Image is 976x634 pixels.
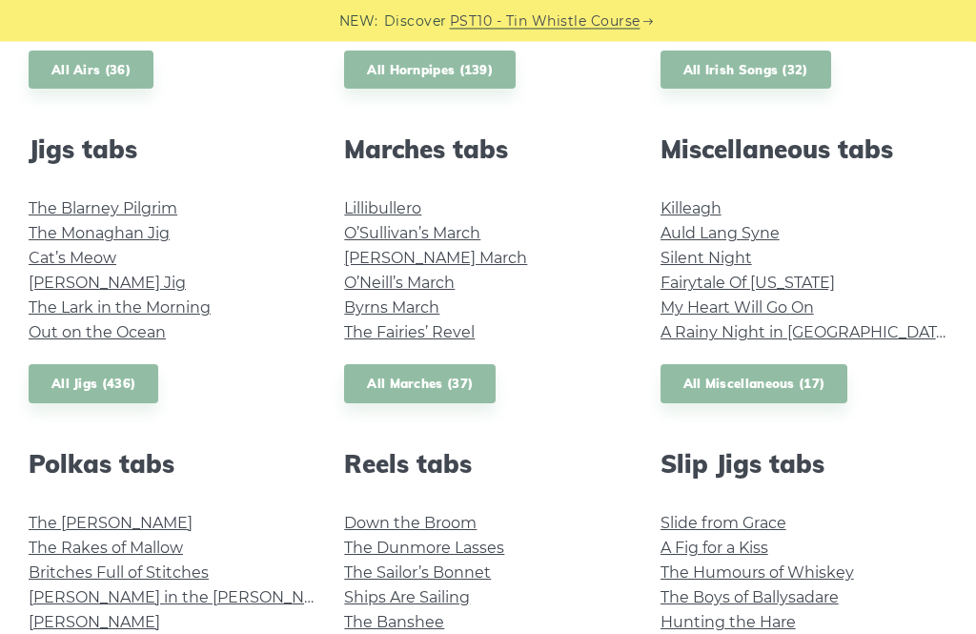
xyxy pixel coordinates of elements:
a: [PERSON_NAME] March [344,250,527,268]
a: The Fairies’ Revel [344,324,475,342]
a: Byrns March [344,299,439,317]
a: The Rakes of Mallow [29,540,183,558]
a: All Irish Songs (32) [661,51,831,91]
a: The Sailor’s Bonnet [344,564,491,583]
a: The Humours of Whiskey [661,564,854,583]
a: The Lark in the Morning [29,299,211,317]
a: The Monaghan Jig [29,225,170,243]
a: The [PERSON_NAME] [29,515,193,533]
a: The Boys of Ballysadare [661,589,839,607]
h2: Polkas tabs [29,450,315,480]
a: All Marches (37) [344,365,496,404]
a: Slide from Grace [661,515,786,533]
a: Fairytale Of [US_STATE] [661,275,835,293]
a: All Jigs (436) [29,365,158,404]
a: Ships Are Sailing [344,589,470,607]
h2: Miscellaneous tabs [661,135,947,165]
a: A Fig for a Kiss [661,540,768,558]
a: Killeagh [661,200,722,218]
a: Hunting the Hare [661,614,796,632]
span: Discover [384,10,447,32]
a: A Rainy Night in [GEOGRAPHIC_DATA] [661,324,951,342]
a: [PERSON_NAME] in the [PERSON_NAME] [29,589,344,607]
a: My Heart Will Go On [661,299,814,317]
a: [PERSON_NAME] Jig [29,275,186,293]
a: O’Neill’s March [344,275,455,293]
a: PST10 - Tin Whistle Course [450,10,640,32]
a: Lillibullero [344,200,421,218]
a: Britches Full of Stitches [29,564,209,583]
a: All Hornpipes (139) [344,51,516,91]
span: NEW: [339,10,378,32]
a: [PERSON_NAME] [29,614,160,632]
a: Out on the Ocean [29,324,166,342]
a: Silent Night [661,250,752,268]
h2: Slip Jigs tabs [661,450,947,480]
h2: Reels tabs [344,450,631,480]
a: The Banshee [344,614,444,632]
a: Cat’s Meow [29,250,116,268]
a: The Dunmore Lasses [344,540,504,558]
a: All Miscellaneous (17) [661,365,848,404]
h2: Marches tabs [344,135,631,165]
a: Auld Lang Syne [661,225,780,243]
a: O’Sullivan’s March [344,225,480,243]
h2: Jigs tabs [29,135,315,165]
a: Down the Broom [344,515,477,533]
a: All Airs (36) [29,51,153,91]
a: The Blarney Pilgrim [29,200,177,218]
